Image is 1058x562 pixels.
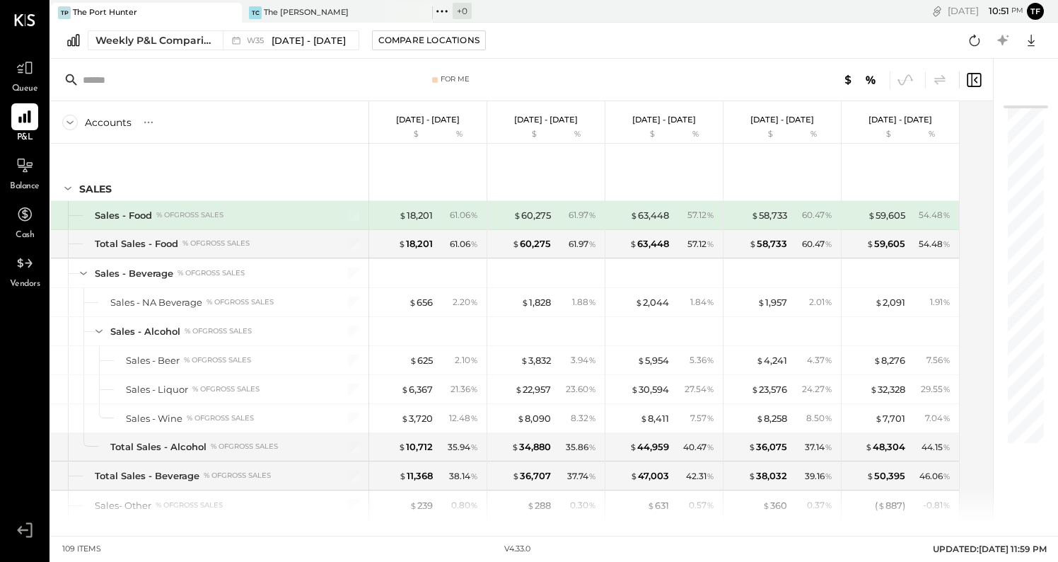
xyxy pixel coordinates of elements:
[249,6,262,19] div: TC
[517,412,551,425] div: 8,090
[588,383,596,394] span: %
[470,470,478,481] span: %
[825,296,832,307] span: %
[762,499,787,512] div: 360
[756,413,764,424] span: $
[398,238,406,249] span: $
[707,238,714,249] span: %
[95,33,214,47] div: Weekly P&L Comparison
[707,412,714,423] span: %
[182,239,250,248] div: % of GROSS SALES
[685,383,714,396] div: 27.54
[751,209,787,222] div: 58,733
[631,384,639,395] span: $
[748,441,756,452] span: $
[441,74,470,84] div: For Me
[569,209,596,222] div: 61.97
[930,296,951,309] div: 1.91
[683,441,714,454] div: 40.47
[521,354,551,367] div: 3,832
[849,129,905,140] div: $
[512,470,520,481] span: $
[513,210,521,221] span: $
[749,238,757,249] span: $
[875,297,883,308] span: $
[757,297,765,308] span: $
[630,469,669,483] div: 47,003
[943,296,951,307] span: %
[588,296,596,307] span: %
[588,441,596,452] span: %
[751,210,759,221] span: $
[396,115,460,125] p: [DATE] - [DATE]
[707,354,714,365] span: %
[748,469,787,483] div: 38,032
[632,115,696,125] p: [DATE] - [DATE]
[875,296,905,309] div: 2,091
[629,440,669,454] div: 44,959
[756,355,764,366] span: $
[921,383,951,396] div: 29.55
[399,210,407,221] span: $
[802,383,832,396] div: 24.27
[588,499,596,510] span: %
[943,354,951,365] span: %
[919,470,951,483] div: 46.06
[58,6,71,19] div: TP
[470,412,478,423] span: %
[567,470,596,483] div: 37.74
[750,115,814,125] p: [DATE] - [DATE]
[943,209,951,220] span: %
[925,412,951,425] div: 7.04
[571,412,596,425] div: 8.32
[512,238,520,249] span: $
[264,7,349,18] div: The [PERSON_NAME]
[512,237,551,251] div: 60,275
[126,383,188,396] div: Sales - Liquor
[757,296,787,309] div: 1,957
[85,115,132,130] div: Accounts
[399,469,433,483] div: 11,368
[805,441,832,454] div: 37.14
[448,441,478,454] div: 35.94
[637,354,669,367] div: 5,954
[865,440,905,454] div: 48,304
[12,83,38,96] span: Queue
[805,470,832,483] div: 39.16
[512,469,551,483] div: 36,707
[521,355,528,366] span: $
[513,209,551,222] div: 60,275
[470,441,478,452] span: %
[409,355,417,366] span: $
[637,355,645,366] span: $
[612,129,669,140] div: $
[875,413,883,424] span: $
[398,237,433,251] div: 18,201
[635,296,669,309] div: 2,044
[647,500,655,511] span: $
[409,296,433,309] div: 656
[571,354,596,367] div: 3.94
[79,182,112,196] div: SALES
[802,209,832,222] div: 60.47
[866,237,905,251] div: 59,605
[451,499,478,512] div: 0.80
[686,470,714,483] div: 42.31
[566,383,596,396] div: 23.60
[178,268,245,278] div: % of GROSS SALES
[126,354,180,367] div: Sales - Beer
[707,383,714,394] span: %
[17,132,33,144] span: P&L
[943,470,951,481] span: %
[511,441,519,452] span: $
[756,412,787,425] div: 8,258
[515,383,551,396] div: 22,957
[588,209,596,220] span: %
[873,354,905,367] div: 8,276
[873,355,881,366] span: $
[455,354,478,367] div: 2.10
[110,325,180,338] div: Sales - Alcohol
[791,129,837,140] div: %
[809,296,832,309] div: 2.01
[517,413,525,424] span: $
